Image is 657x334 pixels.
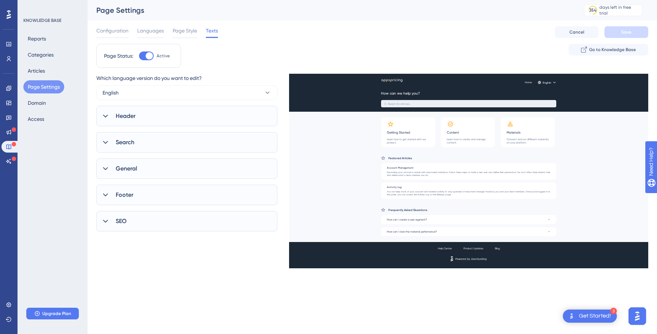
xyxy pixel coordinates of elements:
span: Configuration [96,26,128,35]
button: Go to Knowledge Base [569,44,648,55]
span: Page Style [173,26,197,35]
span: Languages [137,26,164,35]
span: Texts [206,26,218,35]
span: Active [157,53,170,59]
button: Upgrade Plan [26,308,79,319]
span: Header [116,112,135,120]
button: Page Settings [23,80,64,93]
span: SEO [116,217,127,226]
button: Articles [23,64,49,77]
div: KNOWLEDGE BASE [23,18,61,23]
div: Page Status: [104,51,133,60]
button: English [96,85,277,100]
button: Domain [23,96,50,110]
img: launcher-image-alternative-text [567,312,576,320]
span: English [103,88,119,97]
button: Categories [23,48,58,61]
div: Page Settings [96,5,566,15]
div: Get Started! [579,312,611,320]
div: days left in free trial [599,4,640,16]
button: Save [604,26,648,38]
span: Save [621,29,631,35]
span: Go to Knowledge Base [589,47,636,53]
div: 354 [589,7,596,13]
span: Which language version do you want to edit? [96,74,202,82]
button: Access [23,112,49,126]
span: Need Help? [17,2,46,11]
div: Open Get Started! checklist, remaining modules: 3 [563,310,617,323]
iframe: UserGuiding AI Assistant Launcher [626,305,648,327]
span: Cancel [569,29,584,35]
span: Footer [116,191,133,199]
span: Search [116,138,134,147]
span: General [116,164,137,173]
button: Reports [23,32,50,45]
button: Cancel [555,26,599,38]
span: Upgrade Plan [42,311,71,316]
div: 3 [610,308,617,314]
